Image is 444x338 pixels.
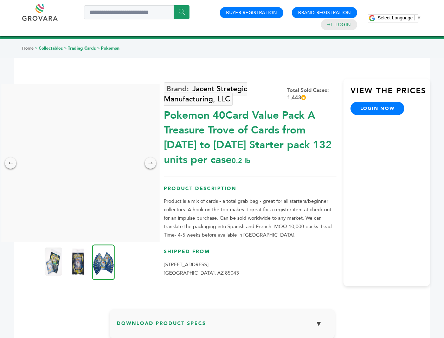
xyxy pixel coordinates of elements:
[22,45,34,51] a: Home
[164,261,336,277] p: [STREET_ADDRESS] [GEOGRAPHIC_DATA], AZ 85043
[232,156,250,165] span: 0.2 lb
[69,248,87,276] img: Pokemon 40-Card Value Pack – A Treasure Trove of Cards from 1996 to 2024 - Starter pack! 132 unit...
[35,45,38,51] span: >
[64,45,67,51] span: >
[226,10,277,16] a: Buyer Registration
[350,102,405,115] a: login now
[164,82,247,106] a: Jacent Strategic Manufacturing, LLC
[45,248,62,276] img: Pokemon 40-Card Value Pack – A Treasure Trove of Cards from 1996 to 2024 - Starter pack! 132 unit...
[101,45,120,51] a: Pokemon
[350,86,430,102] h3: View the Prices
[287,87,336,101] div: Total Sold Cases: 1,443
[97,45,100,51] span: >
[378,15,413,20] span: Select Language
[164,197,336,239] p: Product is a mix of cards - a total grab bag - great for all starters/beginner collectors. A hook...
[5,157,16,169] div: ←
[164,185,336,198] h3: Product Description
[164,248,336,261] h3: Shipped From
[68,45,96,51] a: Trading Cards
[39,45,63,51] a: Collectables
[164,105,336,167] div: Pokemon 40Card Value Pack A Treasure Trove of Cards from [DATE] to [DATE] Starter pack 132 units ...
[117,316,328,337] h3: Download Product Specs
[92,244,115,280] img: Pokemon 40-Card Value Pack – A Treasure Trove of Cards from 1996 to 2024 - Starter pack! 132 unit...
[145,157,156,169] div: →
[378,15,421,20] a: Select Language​
[335,21,351,28] a: Login
[310,316,328,331] button: ▼
[417,15,421,20] span: ▼
[84,5,189,19] input: Search a product or brand...
[298,10,351,16] a: Brand Registration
